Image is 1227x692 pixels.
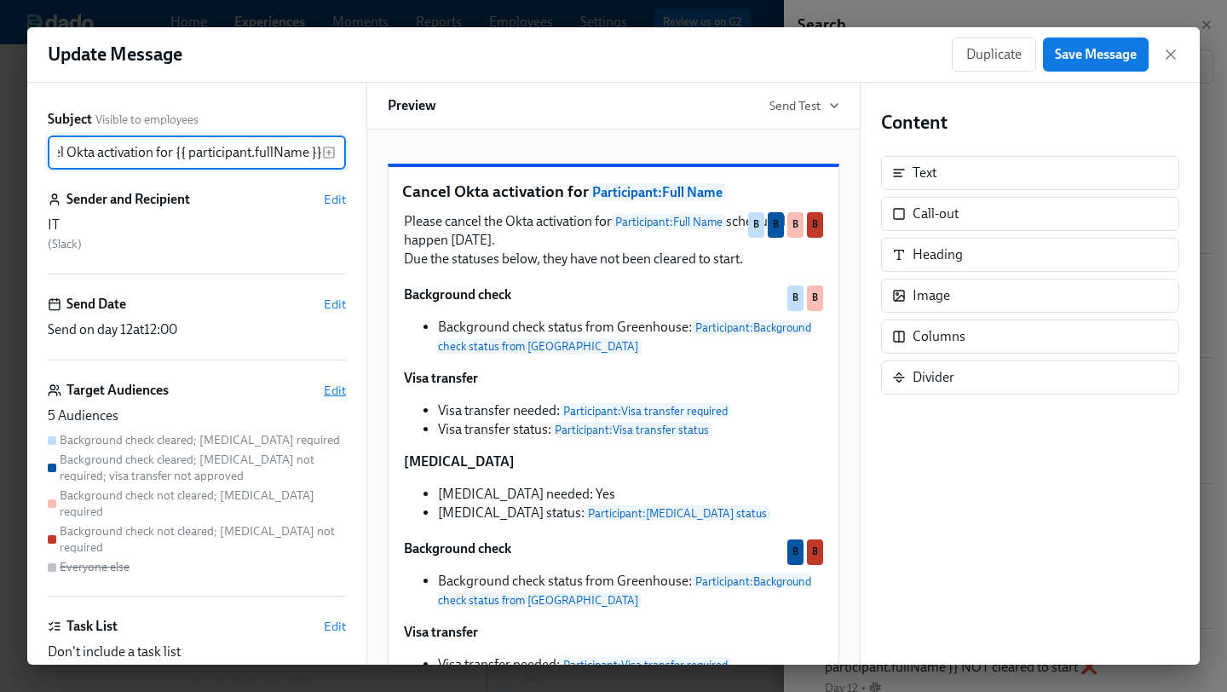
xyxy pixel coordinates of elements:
[95,112,199,128] span: Visible to employees
[48,381,346,597] div: Target AudiencesEdit5 AudiencesBackground check cleared; [MEDICAL_DATA] requiredBackground check ...
[769,97,839,114] button: Send Test
[60,487,346,520] div: Background check not cleared; [MEDICAL_DATA] required
[881,110,1179,136] h4: Content
[66,190,190,209] h6: Sender and Recipient
[60,523,346,556] div: Background check not cleared; [MEDICAL_DATA] not required
[402,210,825,270] div: Please cancel the Okta activation forParticipant:Full Namescheduled to happen [DATE]. Due the sta...
[913,286,950,305] div: Image
[952,37,1036,72] button: Duplicate
[48,617,346,683] div: Task ListEditDon't include a task list
[913,368,954,387] div: Divider
[48,407,346,425] div: 5 Audiences
[913,327,965,346] div: Columns
[60,432,340,448] div: Background check cleared; [MEDICAL_DATA] required
[48,110,92,129] label: Subject
[324,382,346,399] button: Edit
[48,190,346,274] div: Sender and RecipientEditIT (Slack)
[881,279,1179,313] div: Image
[66,295,126,314] h6: Send Date
[913,164,936,182] div: Text
[60,559,130,575] div: Everyone else
[48,42,182,67] h1: Update Message
[787,285,804,311] div: Used by Background check cleared; drug test required audience
[913,205,959,223] div: Call-out
[1055,46,1137,63] span: Save Message
[768,212,784,238] div: Used by Background check cleared; drug test not required; visa transfer not approved audience
[324,191,346,208] button: Edit
[48,320,346,339] div: Send on day 12
[388,96,436,115] h6: Preview
[402,284,825,524] div: Background check Background check status from Greenhouse:Participant:Background check status from...
[787,212,804,238] div: Used by Background check not cleared; drug test required audience
[48,643,346,661] div: Don't include a task list
[807,212,823,238] div: Used by Background check not cleared; drug test not required audience
[966,46,1022,63] span: Duplicate
[807,539,823,565] div: Used by Background check not cleared; drug test not required audience
[324,618,346,635] button: Edit
[48,237,82,251] span: ( Slack )
[324,296,346,313] button: Edit
[881,197,1179,231] div: Call-out
[881,238,1179,272] div: Heading
[881,360,1179,395] div: Divider
[787,539,804,565] div: Used by Background check cleared; drug test not required; visa transfer not approved audience
[881,156,1179,190] div: Text
[133,321,177,337] span: at 12:00
[913,245,963,264] div: Heading
[1043,37,1149,72] button: Save Message
[48,216,346,234] div: IT
[748,212,764,238] div: Used by Background check cleared; drug test required audience
[60,452,346,484] div: Background check cleared; [MEDICAL_DATA] not required; visa transfer not approved
[402,181,825,204] p: Cancel Okta activation for
[48,295,346,360] div: Send DateEditSend on day 12at12:00
[589,183,726,201] span: Participant : Full Name
[66,381,169,400] h6: Target Audiences
[66,617,118,636] h6: Task List
[881,320,1179,354] div: Columns
[807,285,823,311] div: Used by Background check not cleared; drug test required audience
[322,146,336,159] svg: Insert text variable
